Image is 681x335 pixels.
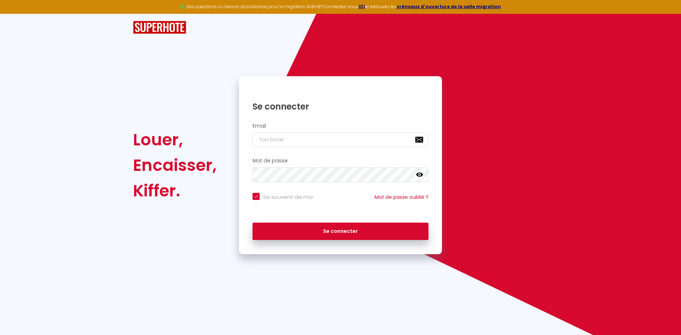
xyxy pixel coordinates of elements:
div: Louer, [133,127,217,152]
div: Encaisser, [133,152,217,178]
a: Mot de passe oublié ? [375,194,428,201]
button: Se connecter [253,223,428,240]
input: Ton Email [253,132,428,147]
img: SuperHote logo [133,21,186,34]
h2: Email [253,123,428,129]
h1: Se connecter [253,101,428,112]
div: Kiffer. [133,178,217,203]
a: ICI [359,4,365,10]
a: créneaux d'ouverture de la salle migration [397,4,501,10]
h2: Mot de passe [253,158,428,164]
